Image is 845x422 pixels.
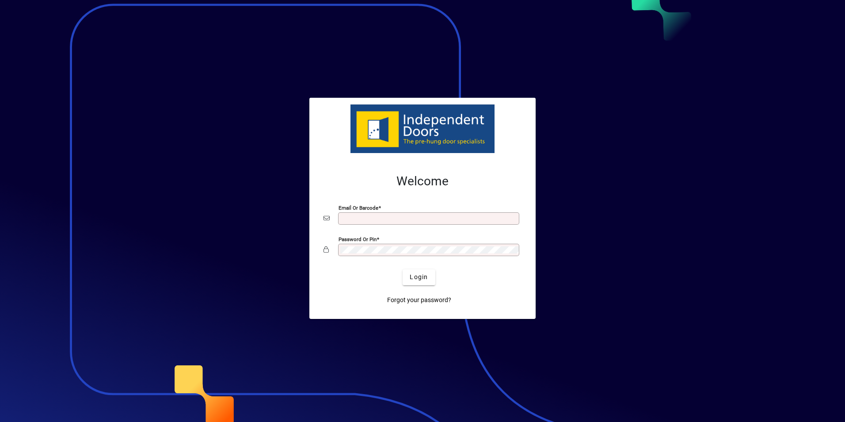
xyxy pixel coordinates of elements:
button: Login [403,269,435,285]
span: Forgot your password? [387,295,451,305]
h2: Welcome [324,174,521,189]
a: Forgot your password? [384,292,455,308]
span: Login [410,272,428,282]
mat-label: Password or Pin [339,236,377,242]
mat-label: Email or Barcode [339,204,378,211]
